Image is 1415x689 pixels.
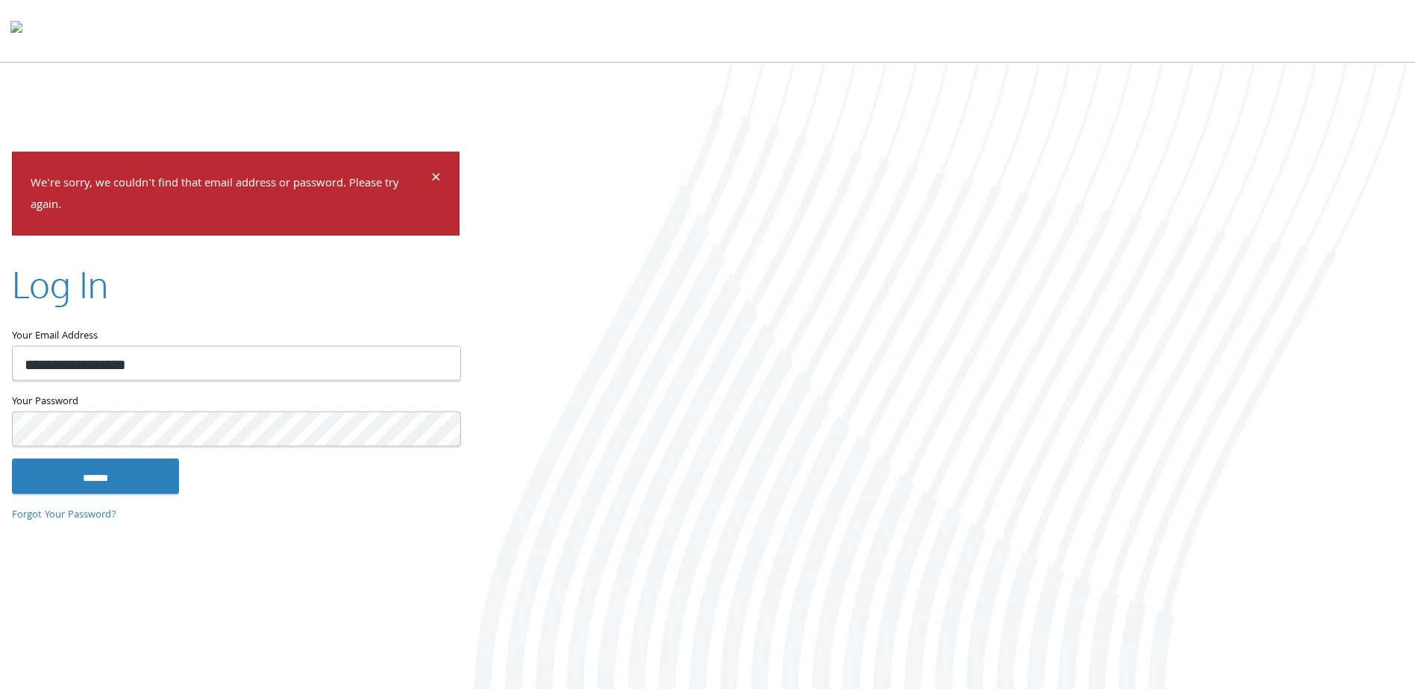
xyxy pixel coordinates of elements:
[431,171,441,189] button: Dismiss alert
[31,174,429,217] p: We're sorry, we couldn't find that email address or password. Please try again.
[10,16,22,45] img: todyl-logo-dark.svg
[12,259,108,309] h2: Log In
[12,507,116,523] a: Forgot Your Password?
[12,392,459,411] label: Your Password
[431,165,441,194] span: ×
